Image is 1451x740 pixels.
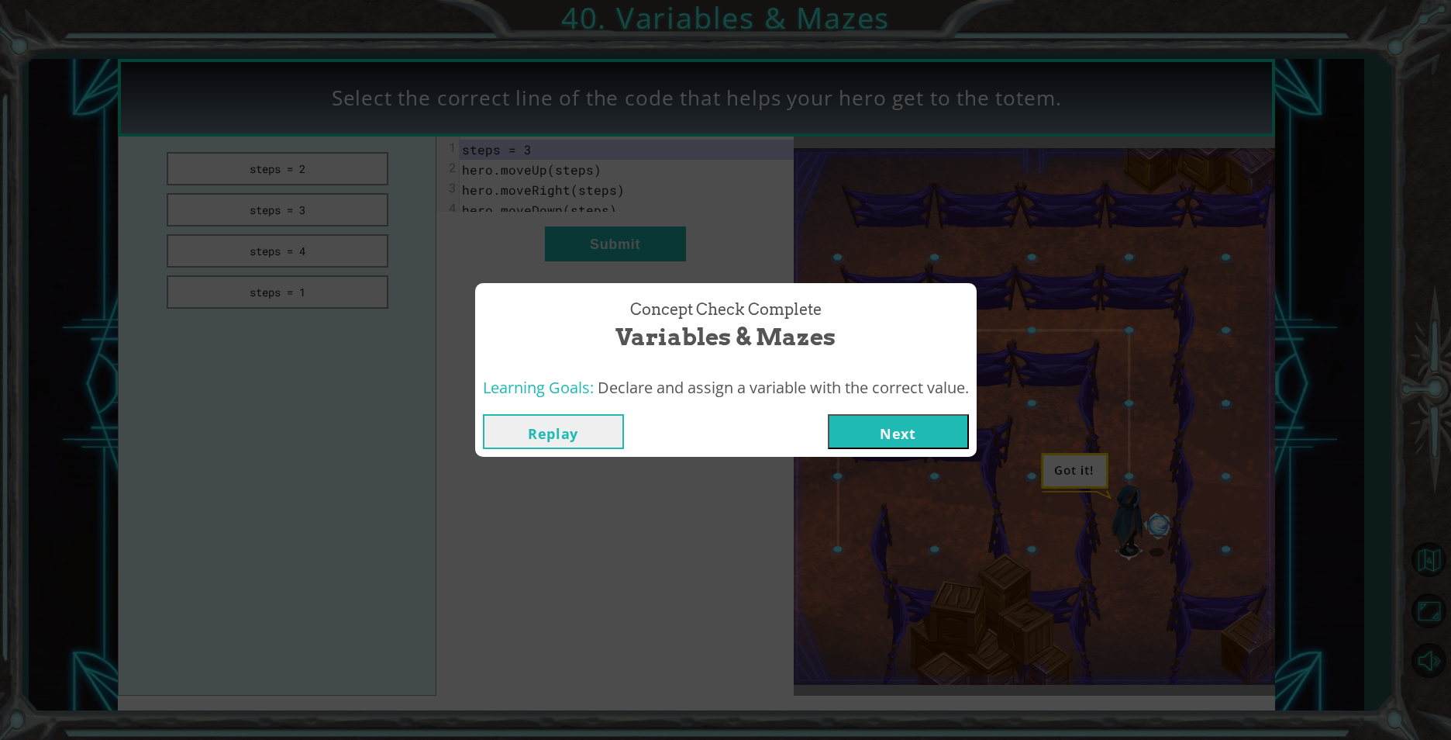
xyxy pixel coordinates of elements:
button: Next [828,414,969,449]
span: Declare and assign a variable with the correct value. [598,377,969,398]
span: Concept Check Complete [630,299,822,321]
span: Variables & Mazes [615,320,836,354]
button: Replay [483,414,624,449]
span: Learning Goals: [483,377,594,398]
